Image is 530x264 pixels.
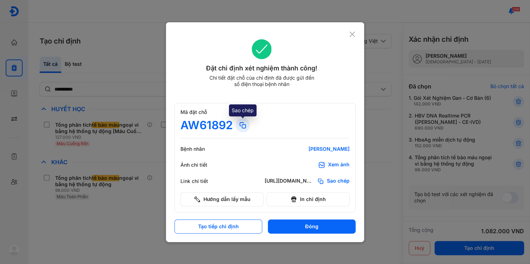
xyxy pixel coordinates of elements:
[206,75,317,87] div: Chi tiết đặt chỗ của chỉ định đã được gửi đến số điện thoại bệnh nhân
[174,219,262,234] button: Tạo tiếp chỉ định
[174,63,349,73] div: Đặt chỉ định xét nghiệm thành công!
[180,118,233,132] div: AW61892
[180,162,223,168] div: Ảnh chi tiết
[265,178,314,185] div: [URL][DOMAIN_NAME]
[180,192,264,206] button: Hướng dẫn lấy mẫu
[265,146,350,152] div: [PERSON_NAME]
[268,219,356,234] button: Đóng
[266,192,350,206] button: In chỉ định
[328,161,350,168] div: Xem ảnh
[327,178,350,185] span: Sao chép
[180,109,350,115] div: Mã đặt chỗ
[180,178,223,184] div: Link chi tiết
[180,146,223,152] div: Bệnh nhân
